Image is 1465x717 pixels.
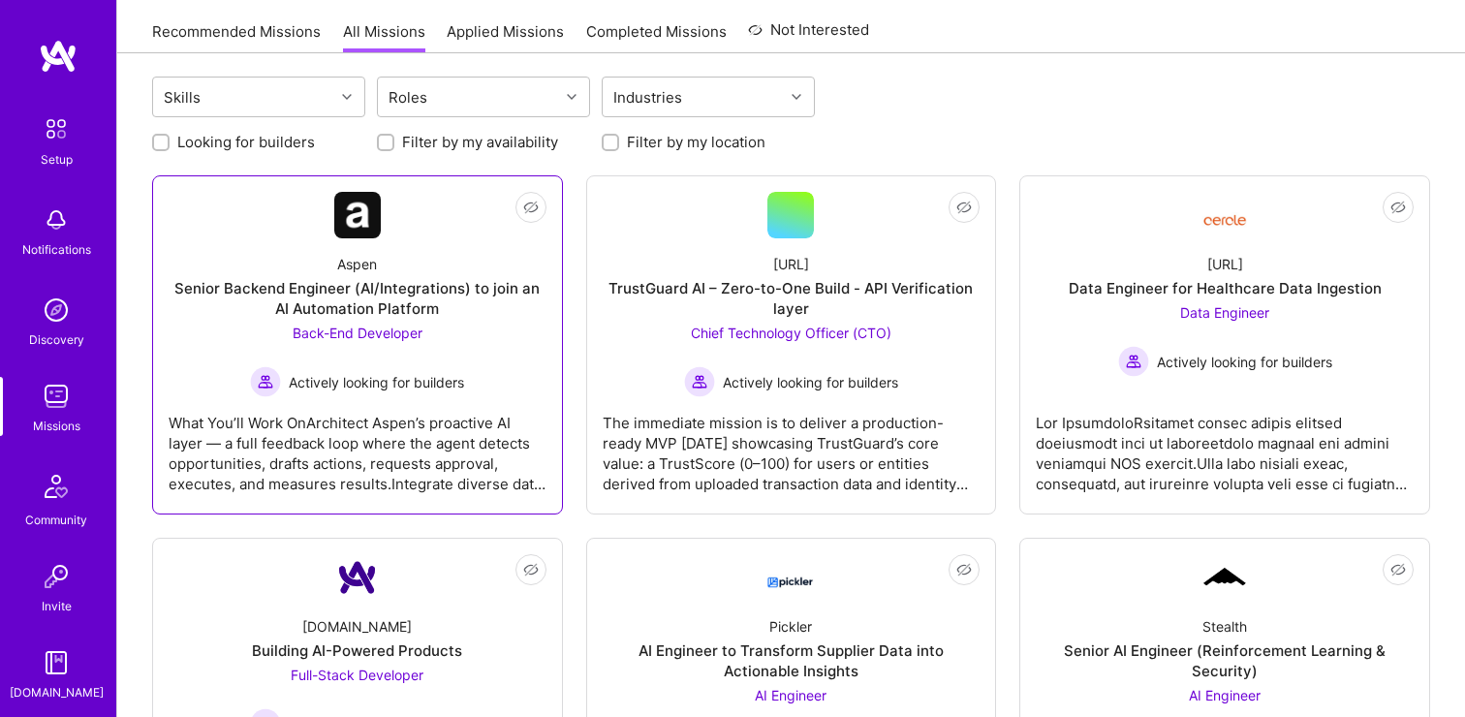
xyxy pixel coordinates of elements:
div: [URL] [773,254,809,274]
div: Discovery [29,329,84,350]
a: Company Logo[URL]Data Engineer for Healthcare Data IngestionData Engineer Actively looking for bu... [1036,192,1414,498]
span: AI Engineer [1189,687,1261,703]
img: Actively looking for builders [684,366,715,397]
i: icon EyeClosed [956,200,972,215]
div: Skills [159,83,205,111]
div: Community [25,510,87,530]
div: What You’ll Work OnArchitect Aspen’s proactive AI layer — a full feedback loop where the agent de... [169,397,546,494]
img: teamwork [37,377,76,416]
img: Actively looking for builders [250,366,281,397]
i: icon EyeClosed [956,562,972,577]
div: TrustGuard AI – Zero-to-One Build - API Verification layer [603,278,981,319]
img: Company Logo [767,560,814,595]
span: Chief Technology Officer (CTO) [691,325,891,341]
img: Community [33,463,79,510]
div: Missions [33,416,80,436]
i: icon EyeClosed [1390,200,1406,215]
a: Company LogoAspenSenior Backend Engineer (AI/Integrations) to join an AI Automation PlatformBack-... [169,192,546,498]
div: Setup [41,149,73,170]
img: discovery [37,291,76,329]
div: Invite [42,596,72,616]
img: guide book [37,643,76,682]
div: Data Engineer for Healthcare Data Ingestion [1069,278,1382,298]
span: AI Engineer [755,687,826,703]
a: Applied Missions [447,21,564,53]
img: Actively looking for builders [1118,346,1149,377]
i: icon Chevron [567,92,577,102]
span: Back-End Developer [293,325,422,341]
span: Actively looking for builders [289,372,464,392]
label: Filter by my location [627,132,765,152]
img: setup [36,109,77,149]
div: [DOMAIN_NAME] [10,682,104,702]
div: The immediate mission is to deliver a production-ready MVP [DATE] showcasing TrustGuard’s core va... [603,397,981,494]
div: Senior Backend Engineer (AI/Integrations) to join an AI Automation Platform [169,278,546,319]
a: Recommended Missions [152,21,321,53]
i: icon Chevron [792,92,801,102]
div: Roles [384,83,432,111]
a: Completed Missions [586,21,727,53]
img: bell [37,201,76,239]
span: Data Engineer [1180,304,1269,321]
div: Lor IpsumdoloRsitamet consec adipis elitsed doeiusmodt inci ut laboreetdolo magnaal eni admini ve... [1036,397,1414,494]
i: icon EyeClosed [523,562,539,577]
a: [URL]TrustGuard AI – Zero-to-One Build - API Verification layerChief Technology Officer (CTO) Act... [603,192,981,498]
div: [DOMAIN_NAME] [302,616,412,637]
div: Building AI-Powered Products [252,640,462,661]
div: AI Engineer to Transform Supplier Data into Actionable Insights [603,640,981,681]
div: Pickler [769,616,812,637]
span: Actively looking for builders [723,372,898,392]
img: Company Logo [334,554,381,601]
div: Notifications [22,239,91,260]
a: Not Interested [748,18,869,53]
i: icon EyeClosed [523,200,539,215]
div: Senior AI Engineer (Reinforcement Learning & Security) [1036,640,1414,681]
label: Filter by my availability [402,132,558,152]
img: Company Logo [1201,565,1248,590]
span: Actively looking for builders [1157,352,1332,372]
i: icon Chevron [342,92,352,102]
label: Looking for builders [177,132,315,152]
div: Aspen [337,254,377,274]
i: icon EyeClosed [1390,562,1406,577]
a: All Missions [343,21,425,53]
div: Industries [608,83,687,111]
img: Invite [37,557,76,596]
div: Stealth [1202,616,1247,637]
img: logo [39,39,78,74]
span: Full-Stack Developer [291,667,423,683]
img: Company Logo [334,192,381,238]
div: [URL] [1207,254,1243,274]
img: Company Logo [1201,200,1248,232]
